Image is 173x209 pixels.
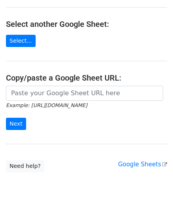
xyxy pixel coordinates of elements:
[6,19,167,29] h4: Select another Google Sheet:
[133,171,173,209] iframe: Chat Widget
[118,161,167,168] a: Google Sheets
[6,86,163,101] input: Paste your Google Sheet URL here
[6,102,87,108] small: Example: [URL][DOMAIN_NAME]
[6,160,44,172] a: Need help?
[6,73,167,83] h4: Copy/paste a Google Sheet URL:
[6,35,36,47] a: Select...
[6,118,26,130] input: Next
